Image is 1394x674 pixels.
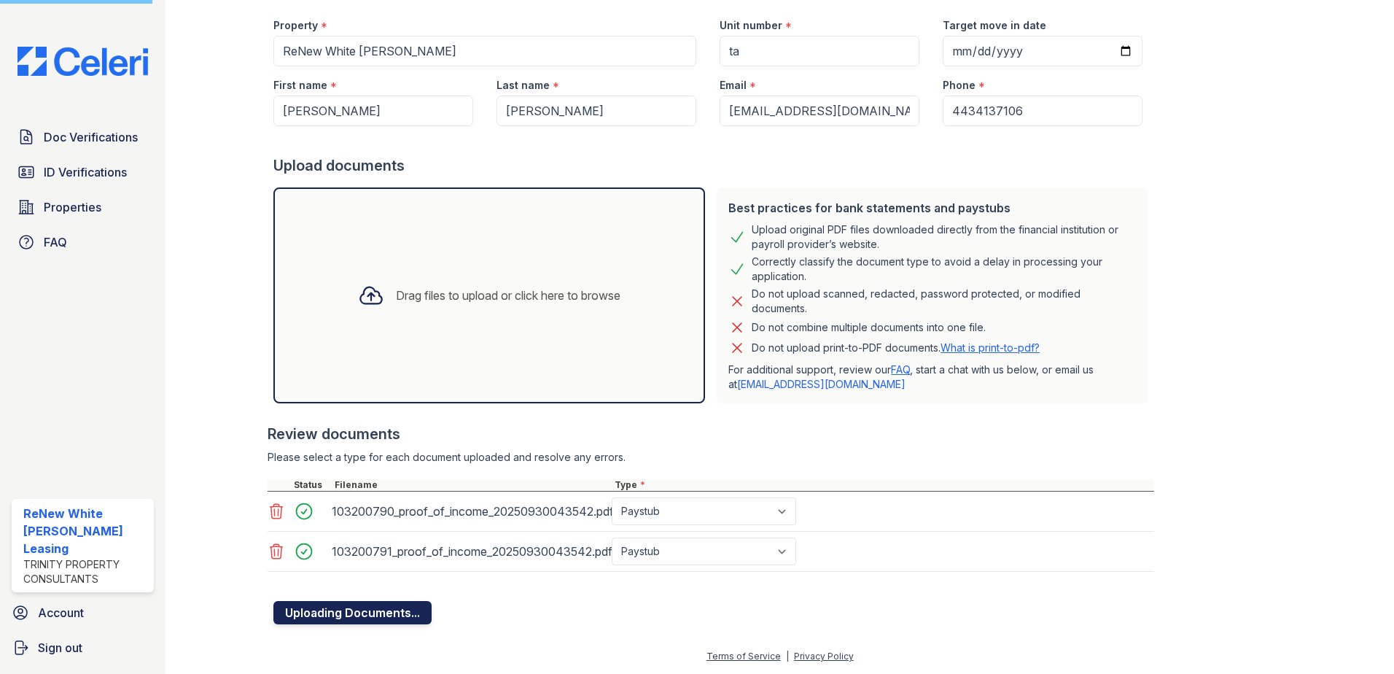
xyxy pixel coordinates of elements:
[728,199,1137,217] div: Best practices for bank statements and paystubs
[268,424,1154,444] div: Review documents
[12,158,154,187] a: ID Verifications
[6,598,160,627] a: Account
[752,255,1137,284] div: Correctly classify the document type to avoid a delay in processing your application.
[396,287,620,304] div: Drag files to upload or click here to browse
[273,18,318,33] label: Property
[268,450,1154,465] div: Please select a type for each document uploaded and resolve any errors.
[6,47,160,76] img: CE_Logo_Blue-a8612792a0a2168367f1c8372b55b34899dd931a85d93a1a3d3e32e68fde9ad4.png
[752,341,1040,355] p: Do not upload print-to-PDF documents.
[728,363,1137,392] p: For additional support, review our , start a chat with us below, or email us at
[752,222,1137,252] div: Upload original PDF files downloaded directly from the financial institution or payroll provider’...
[38,639,82,656] span: Sign out
[737,378,906,390] a: [EMAIL_ADDRESS][DOMAIN_NAME]
[23,557,148,586] div: Trinity Property Consultants
[332,500,606,523] div: 103200790_proof_of_income_20250930043542.pdf
[720,18,782,33] label: Unit number
[794,651,854,662] a: Privacy Policy
[497,78,550,93] label: Last name
[332,540,606,563] div: 103200791_proof_of_income_20250930043542.pdf
[12,123,154,152] a: Doc Verifications
[943,18,1046,33] label: Target move in date
[786,651,789,662] div: |
[273,601,432,624] button: Uploading Documents...
[38,604,84,621] span: Account
[752,287,1137,316] div: Do not upload scanned, redacted, password protected, or modified documents.
[12,228,154,257] a: FAQ
[943,78,976,93] label: Phone
[44,163,127,181] span: ID Verifications
[44,198,101,216] span: Properties
[273,155,1154,176] div: Upload documents
[941,341,1040,354] a: What is print-to-pdf?
[752,319,986,336] div: Do not combine multiple documents into one file.
[44,128,138,146] span: Doc Verifications
[44,233,67,251] span: FAQ
[612,479,1154,491] div: Type
[332,479,612,491] div: Filename
[6,633,160,662] a: Sign out
[23,505,148,557] div: ReNew White [PERSON_NAME] Leasing
[12,193,154,222] a: Properties
[291,479,332,491] div: Status
[891,363,910,376] a: FAQ
[720,78,747,93] label: Email
[706,651,781,662] a: Terms of Service
[273,78,327,93] label: First name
